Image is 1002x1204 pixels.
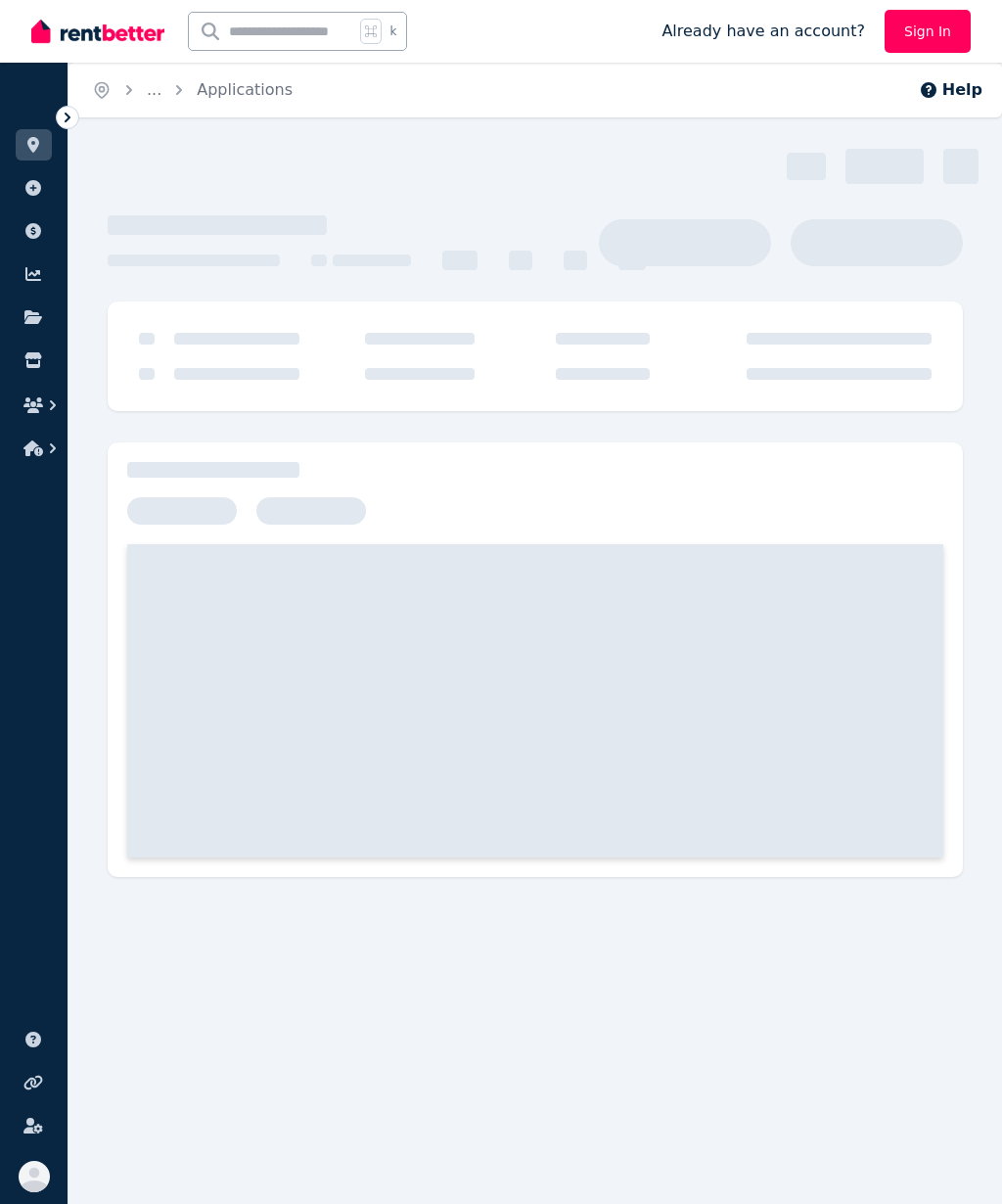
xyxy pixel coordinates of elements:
[197,80,293,99] a: Applications
[885,10,971,53] a: Sign In
[68,63,316,117] nav: Breadcrumb
[919,78,982,102] button: Help
[31,17,164,46] img: RentBetter
[147,80,161,99] span: ...
[389,23,396,39] span: k
[661,20,865,43] span: Already have an account?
